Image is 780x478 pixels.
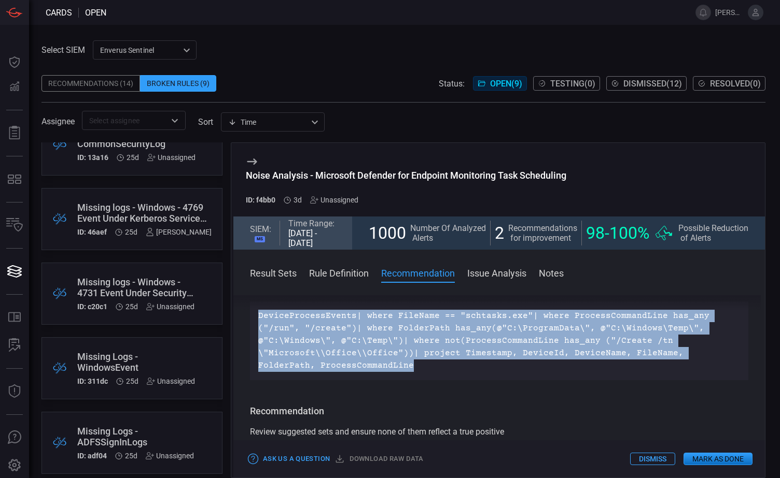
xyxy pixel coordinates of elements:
[439,79,465,89] span: Status:
[77,377,108,385] h5: ID: 311dc
[258,310,740,372] p: DeviceProcessEvents| where FileName == "schtasks.exe"| where ProcessCommandLine has_any ("/run", ...
[77,452,107,460] h5: ID: adf04
[250,224,271,234] span: SIEM:
[381,266,455,279] button: Recommendation
[77,202,212,224] div: Missing logs - Windows - 4769 Event Under Kerberos Service Ticket Operations service
[41,75,140,92] div: Recommendations (14)
[127,153,139,162] span: Aug 21, 2025 12:25 AM
[147,153,196,162] div: Unassigned
[77,153,108,162] h5: ID: 13a16
[2,50,27,75] button: Dashboard
[2,121,27,146] button: Reports
[77,277,194,298] div: Missing logs - Windows - 4731 Event Under Security Group Management service
[246,196,275,204] h5: ID: f4bb0
[288,228,336,248] div: [DATE] - [DATE]
[77,351,195,373] div: Missing Logs - WindowsEvent
[467,266,526,279] button: Issue Analysis
[46,8,72,18] span: Cards
[198,117,213,127] label: sort
[2,167,27,192] button: MITRE - Detection Posture
[85,8,106,18] span: open
[146,452,194,460] div: Unassigned
[125,452,137,460] span: Aug 21, 2025 12:19 AM
[146,228,212,236] div: [PERSON_NAME]
[550,79,595,89] span: Testing ( 0 )
[146,302,194,311] div: Unassigned
[2,305,27,330] button: Rule Catalog
[539,266,564,279] button: Notes
[250,426,748,463] p: Review suggested sets and ensure none of them reflect a true positive Analyze suggested fields an...
[255,236,265,242] div: MS
[533,76,600,91] button: Testing(0)
[684,453,753,465] button: Mark as Done
[85,114,165,127] input: Select assignee
[490,79,522,89] span: Open ( 9 )
[309,266,369,279] button: Rule Definition
[100,45,180,55] p: Enverus Sentinel
[228,117,308,127] div: Time
[41,45,85,55] label: Select SIEM
[715,8,744,17] span: [PERSON_NAME].[PERSON_NAME]
[473,76,527,91] button: Open(9)
[410,223,486,243] span: Number Of Analyzed Alerts
[508,223,577,243] span: Recommendations for improvement
[168,113,182,128] button: Open
[606,76,687,91] button: Dismissed(12)
[246,451,332,467] button: Ask Us a Question
[586,223,649,243] span: 98 - 100 %
[630,453,675,465] button: Dismiss
[495,223,504,243] span: 2
[77,302,107,311] h5: ID: c20c1
[2,453,27,478] button: Preferences
[2,333,27,358] button: ALERT ANALYSIS
[2,259,27,284] button: Cards
[250,266,297,279] button: Result Sets
[125,228,137,236] span: Aug 21, 2025 12:25 AM
[369,223,406,243] span: 1000
[126,377,138,385] span: Aug 21, 2025 12:20 AM
[332,451,426,467] button: Download raw data
[77,228,107,236] h5: ID: 46aef
[710,79,761,89] span: Resolved ( 0 )
[77,426,194,447] div: Missing Logs - ADFSSignInLogs
[126,302,138,311] span: Aug 21, 2025 12:24 AM
[678,223,748,243] span: Possible Reduction of Alerts
[147,377,195,385] div: Unassigned
[140,75,216,92] div: Broken Rules (9)
[246,170,566,181] div: Noise Analysis - Microsoft Defender for Endpoint Monitoring Task Scheduling
[294,196,302,204] span: Sep 12, 2025 12:20 PM
[310,196,358,204] div: Unassigned
[623,79,682,89] span: Dismissed ( 12 )
[2,75,27,99] button: Detections
[2,425,27,450] button: Ask Us A Question
[250,405,748,417] h3: Recommendation
[2,379,27,404] button: Threat Intelligence
[41,117,75,126] span: Assignee
[288,219,336,228] div: Time Range:
[693,76,765,91] button: Resolved(0)
[2,213,27,238] button: Inventory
